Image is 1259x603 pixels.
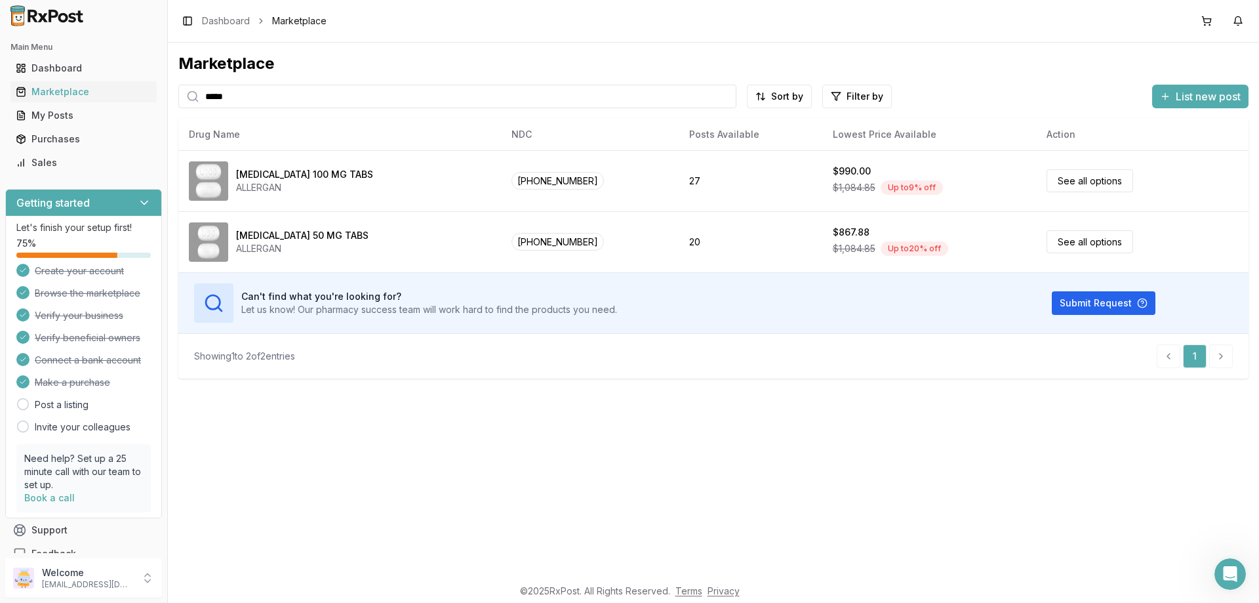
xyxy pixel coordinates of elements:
[833,242,875,255] span: $1,084.85
[35,376,110,389] span: Make a purchase
[1152,85,1249,108] button: List new post
[35,354,141,367] span: Connect a bank account
[236,242,369,255] div: ALLERGAN
[10,56,157,80] a: Dashboard
[511,233,604,251] span: [PHONE_NUMBER]
[847,90,883,103] span: Filter by
[35,421,130,434] a: Invite your colleagues
[236,181,373,194] div: ALLERGAN
[31,547,76,560] span: Feedback
[1176,89,1241,104] span: List new post
[16,221,151,234] p: Let's finish your setup first!
[679,119,822,150] th: Posts Available
[35,309,123,322] span: Verify your business
[35,264,124,278] span: Create your account
[833,165,871,178] div: $990.00
[35,287,140,300] span: Browse the marketplace
[1052,291,1155,315] button: Submit Request
[189,161,228,201] img: Ubrelvy 100 MG TABS
[10,42,157,52] h2: Main Menu
[1214,558,1246,590] iframe: Intercom live chat
[24,492,75,503] a: Book a call
[833,226,869,239] div: $867.88
[241,303,617,316] p: Let us know! Our pharmacy success team will work hard to find the products you need.
[16,85,151,98] div: Marketplace
[5,518,162,542] button: Support
[1047,169,1133,192] a: See all options
[822,119,1037,150] th: Lowest Price Available
[236,168,373,181] div: [MEDICAL_DATA] 100 MG TABS
[16,237,36,250] span: 75 %
[178,53,1249,74] div: Marketplace
[236,229,369,242] div: [MEDICAL_DATA] 50 MG TABS
[16,133,151,146] div: Purchases
[16,109,151,122] div: My Posts
[10,80,157,104] a: Marketplace
[16,156,151,169] div: Sales
[1183,344,1207,368] a: 1
[10,104,157,127] a: My Posts
[5,5,89,26] img: RxPost Logo
[5,58,162,79] button: Dashboard
[771,90,803,103] span: Sort by
[42,579,133,590] p: [EMAIL_ADDRESS][DOMAIN_NAME]
[241,290,617,303] h3: Can't find what you're looking for?
[881,241,948,256] div: Up to 20 % off
[679,150,822,211] td: 27
[202,14,327,28] nav: breadcrumb
[5,81,162,102] button: Marketplace
[822,85,892,108] button: Filter by
[1036,119,1249,150] th: Action
[42,566,133,579] p: Welcome
[833,181,875,194] span: $1,084.85
[679,211,822,272] td: 20
[747,85,812,108] button: Sort by
[5,105,162,126] button: My Posts
[511,172,604,190] span: [PHONE_NUMBER]
[5,542,162,566] button: Feedback
[194,350,295,363] div: Showing 1 to 2 of 2 entries
[13,568,34,589] img: User avatar
[10,127,157,151] a: Purchases
[16,195,90,211] h3: Getting started
[189,222,228,262] img: Ubrelvy 50 MG TABS
[10,151,157,175] a: Sales
[178,119,501,150] th: Drug Name
[272,14,327,28] span: Marketplace
[35,398,89,411] a: Post a listing
[675,585,702,596] a: Terms
[35,331,140,344] span: Verify beneficial owners
[1157,344,1233,368] nav: pagination
[16,62,151,75] div: Dashboard
[501,119,679,150] th: NDC
[5,152,162,173] button: Sales
[1047,230,1133,253] a: See all options
[708,585,740,596] a: Privacy
[5,129,162,150] button: Purchases
[881,180,943,195] div: Up to 9 % off
[202,14,250,28] a: Dashboard
[24,452,143,491] p: Need help? Set up a 25 minute call with our team to set up.
[1152,91,1249,104] a: List new post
